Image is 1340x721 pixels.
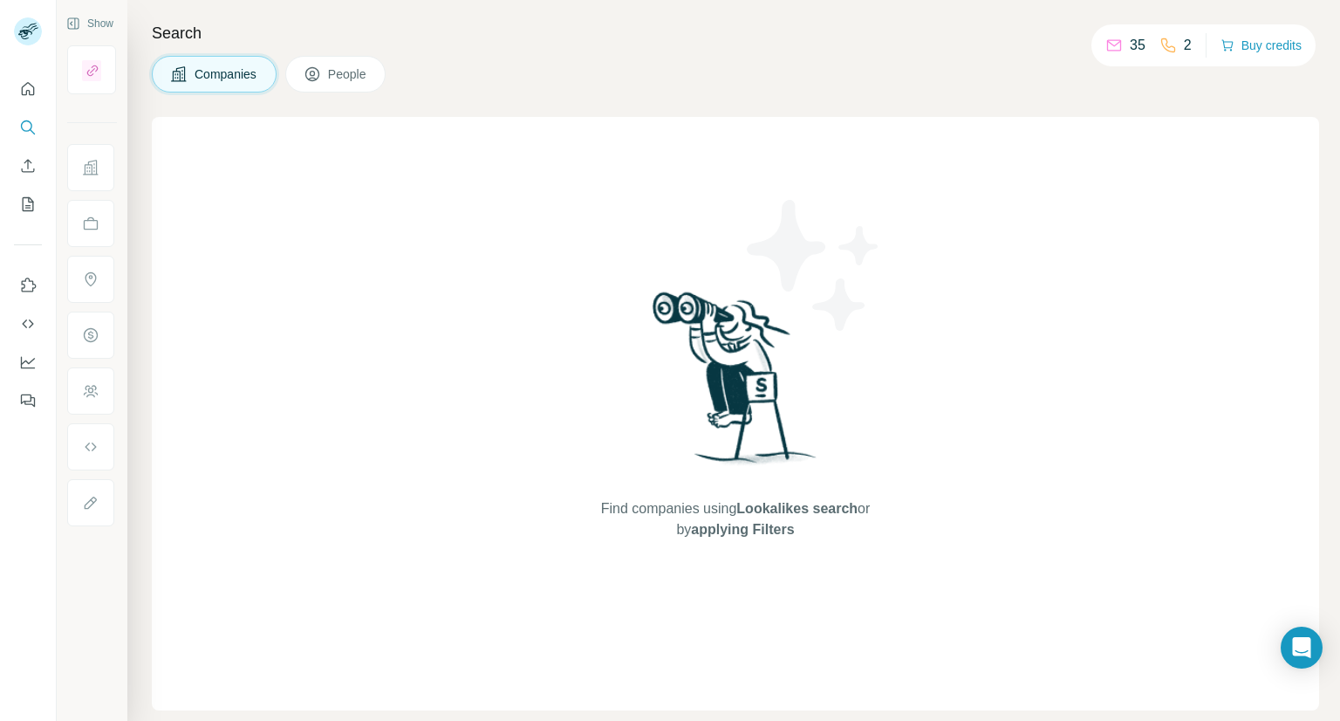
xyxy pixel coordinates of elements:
span: Companies [195,65,258,83]
button: Dashboard [14,347,42,378]
img: Surfe Illustration - Woman searching with binoculars [645,287,826,482]
button: Show [54,10,126,37]
button: Quick start [14,73,42,105]
button: Use Surfe on LinkedIn [14,270,42,301]
p: 35 [1130,35,1145,56]
span: Find companies using or by [596,498,875,540]
button: Search [14,112,42,143]
span: applying Filters [691,522,794,537]
img: Surfe Illustration - Stars [735,187,892,344]
span: People [328,65,368,83]
p: 2 [1184,35,1192,56]
button: Feedback [14,385,42,416]
button: Enrich CSV [14,150,42,182]
div: Open Intercom Messenger [1281,627,1323,669]
button: Buy credits [1220,33,1302,58]
span: Lookalikes search [736,501,858,516]
h4: Search [152,21,1319,45]
button: My lists [14,189,42,220]
button: Use Surfe API [14,308,42,340]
